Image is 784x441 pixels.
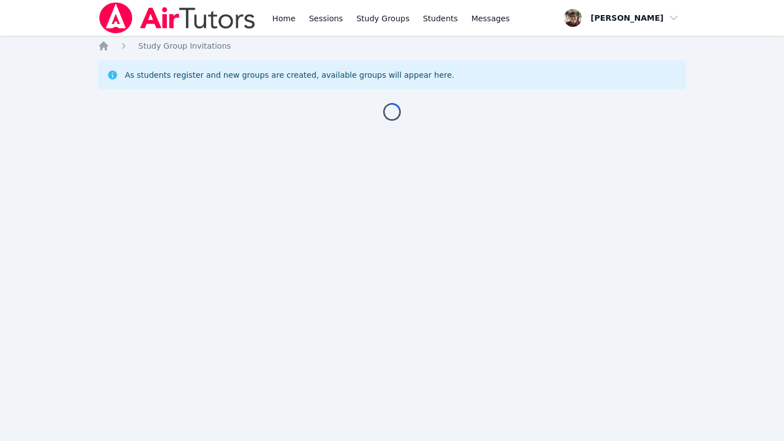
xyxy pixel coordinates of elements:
div: As students register and new groups are created, available groups will appear here. [125,69,454,81]
img: Air Tutors [98,2,256,34]
nav: Breadcrumb [98,40,686,51]
span: Messages [472,13,510,24]
span: Study Group Invitations [138,41,231,50]
a: Study Group Invitations [138,40,231,51]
